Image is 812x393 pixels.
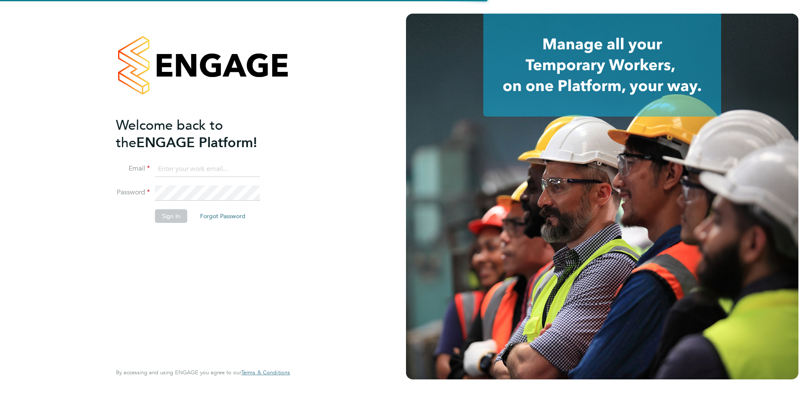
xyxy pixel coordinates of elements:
[116,369,290,376] span: By accessing and using ENGAGE you agree to our
[155,209,187,223] button: Sign In
[193,209,252,223] button: Forgot Password
[116,117,223,151] span: Welcome back to the
[116,117,282,151] h2: ENGAGE Platform!
[155,162,260,177] input: Enter your work email...
[241,369,290,376] span: Terms & Conditions
[116,164,150,173] label: Email
[241,369,290,376] a: Terms & Conditions
[116,188,150,197] label: Password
